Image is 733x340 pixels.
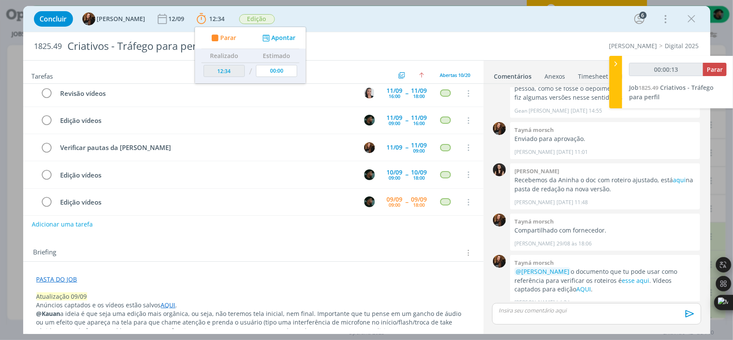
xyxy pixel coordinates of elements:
span: Briefing [33,247,57,258]
b: Tayná morsch [514,259,554,266]
p: [PERSON_NAME] [514,148,555,156]
img: I [493,163,506,176]
td: / [246,63,254,80]
div: 11/09 [387,144,403,150]
img: T [82,12,95,25]
p: [PERSON_NAME] [514,299,555,306]
span: [DATE] 11:01 [557,148,588,156]
div: Anexos [545,72,566,81]
img: arrow-up.svg [419,73,424,78]
div: 11/09 [411,142,427,148]
div: Edição vídeos [57,197,356,208]
span: -- [406,117,408,123]
span: [PERSON_NAME] [97,16,146,22]
span: 1825.49 [34,42,62,51]
button: K [363,168,376,181]
button: C [363,87,376,100]
p: Compartilhado com fornecedor. [514,226,696,235]
div: 09:00 [389,121,401,126]
div: 18:00 [414,94,425,98]
div: dialog [23,6,710,334]
button: T [363,141,376,154]
p: o documento que tu pode usar como referência para verificar os roteiros é . Vídeos captados para ... [514,267,696,294]
div: 09:00 [389,175,401,180]
div: 16:00 [414,121,425,126]
img: K [364,115,375,126]
ul: 12:34 [195,27,306,84]
span: 12:34 [210,15,225,23]
div: 11/09 [387,115,403,121]
a: [PERSON_NAME] [609,42,657,50]
div: 12/09 [169,16,186,22]
a: Job1825.49Criativos - Tráfego para perfil [629,83,714,101]
img: K [364,169,375,180]
button: T[PERSON_NAME] [82,12,146,25]
div: 09:00 [414,148,425,153]
img: K [364,196,375,207]
th: Realizado [201,49,247,63]
a: aqui [673,176,686,184]
span: 29/08 às 18:06 [557,240,592,248]
a: Timesheet [578,68,609,81]
button: Parar [703,63,727,76]
div: 18:00 [414,175,425,180]
a: AQUI [576,285,591,293]
div: 11/09 [411,88,427,94]
img: T [493,255,506,268]
span: -- [406,199,408,205]
div: 18:00 [414,202,425,207]
strong: @Kauan [36,309,61,318]
div: Verificar pautas da [PERSON_NAME] [57,142,356,153]
div: 09:00 [389,202,401,207]
button: 12:34 [195,12,227,26]
span: @[PERSON_NAME] [516,267,569,276]
img: T [493,122,506,135]
a: PASTA DO JOB [36,275,77,283]
span: Atualização 09/09 [36,292,87,300]
button: K [363,196,376,208]
p: Enviado para aprovação. [514,135,696,143]
div: Edição vídeos [57,115,356,126]
button: 6 [633,12,646,26]
button: Concluir [34,11,73,27]
div: 09/09 [411,196,427,202]
div: 11/09 [387,88,403,94]
button: Adicionar uma tarefa [31,217,93,232]
b: [PERSON_NAME] [514,167,559,175]
a: Digital 2025 [665,42,699,50]
p: Anúncios captados e os vídeos estão salvos . [36,301,470,309]
img: T [364,142,375,153]
span: Tarefas [32,70,53,80]
div: 6 [639,12,647,19]
img: T [493,214,506,227]
span: [DATE] 14:55 [571,107,602,115]
b: Tayná morsch [514,126,554,134]
p: [PERSON_NAME] [514,240,555,248]
div: 10/09 [387,169,403,175]
div: 11/09 [411,115,427,121]
div: Criativos - Tráfego para perfil [64,36,419,57]
span: Abertas 10/20 [440,72,471,78]
div: 16:00 [389,94,401,98]
button: K [363,114,376,127]
span: -- [406,144,408,150]
span: há 3 horas [557,299,582,306]
div: 10/09 [411,169,427,175]
span: Criativos - Tráfego para perfil [629,83,714,101]
span: -- [406,90,408,96]
a: AQUI [161,301,176,309]
b: Tayná morsch [514,217,554,225]
th: Estimado [254,49,299,63]
span: 1825.49 [639,84,658,92]
div: Revisão vídeos [57,88,356,99]
span: Concluir [40,15,67,22]
div: 09/09 [387,196,403,202]
span: Parar [220,35,236,41]
button: Edição [239,14,275,25]
div: Edição vídeos [57,170,356,181]
button: Apontar [260,34,295,43]
img: C [364,88,375,98]
a: Comentários [494,68,532,81]
p: [PERSON_NAME] [514,199,555,206]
